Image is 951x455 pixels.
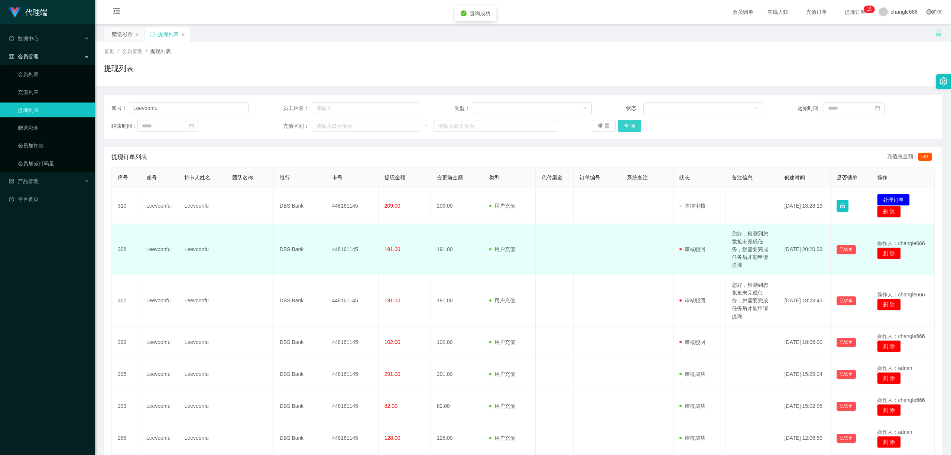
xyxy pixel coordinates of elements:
[877,372,901,384] button: 删 除
[754,106,759,111] i: 图标: down
[431,422,483,454] td: 128.00
[627,175,648,181] span: 系统备注
[140,358,179,390] td: Leevoonfu
[837,200,848,212] button: 图标: lock
[679,203,705,209] span: 等待审核
[798,104,824,112] span: 起始时间：
[877,240,925,246] span: 操作人：changle666
[431,188,483,224] td: 209.00
[9,178,39,184] span: 产品管理
[926,9,932,14] i: 图标: global
[274,358,326,390] td: DBS Bank
[837,245,856,254] button: 已锁单
[679,371,705,377] span: 审核成功
[679,339,705,345] span: 审核驳回
[146,175,157,181] span: 账号
[158,27,179,41] div: 提现列表
[9,179,14,184] i: 图标: appstore-o
[9,54,14,59] i: 图标: table
[489,339,515,345] span: 用户充值
[112,422,140,454] td: 288
[117,48,119,54] span: /
[431,390,483,422] td: 82.00
[326,390,379,422] td: 448161145
[431,224,483,275] td: 191.00
[841,9,869,14] span: 提现订单
[129,102,249,114] input: 请输入
[778,422,831,454] td: [DATE] 12:06:59
[778,326,831,358] td: [DATE] 18:06:00
[178,358,226,390] td: Leevoonfu
[726,275,778,326] td: 您好，检测到您竞抢未完成任务，您需要完成任务后才能申请提现
[877,299,901,311] button: 删 除
[489,203,515,209] span: 用户充值
[461,10,467,16] i: icon: check-circle
[18,103,89,117] a: 提现列表
[111,122,137,130] span: 结束时间：
[112,326,140,358] td: 299
[877,404,901,416] button: 删 除
[283,122,312,130] span: 充值区间：
[869,6,872,13] p: 5
[877,365,912,371] span: 操作人：admin
[778,224,831,275] td: [DATE] 20:20:33
[150,48,171,54] span: 提现列表
[454,104,472,112] span: 类型：
[274,326,326,358] td: DBS Bank
[280,175,290,181] span: 银行
[877,436,901,448] button: 删 除
[112,224,140,275] td: 308
[135,32,139,37] i: 图标: close
[18,85,89,100] a: 充值列表
[146,48,147,54] span: /
[112,358,140,390] td: 295
[18,120,89,135] a: 赠送彩金
[9,7,21,18] img: logo.9652507e.png
[384,298,400,303] span: 191.00
[181,32,185,37] i: 图标: close
[542,175,562,181] span: 代付渠道
[489,298,515,303] span: 用户充值
[489,246,515,252] span: 用户充值
[431,275,483,326] td: 191.00
[726,224,778,275] td: 您好，检测到您竞抢未完成任务，您需要完成任务后才能申请提现
[25,0,48,24] h1: 代理端
[626,104,643,112] span: 状态：
[326,358,379,390] td: 448161145
[437,175,463,181] span: 变更前金额
[18,156,89,171] a: 会员加减打码量
[778,275,831,326] td: [DATE] 18:23:43
[489,403,515,409] span: 用户充值
[326,326,379,358] td: 448161145
[150,32,155,37] i: 图标: sync
[178,275,226,326] td: Leevoonfu
[274,224,326,275] td: DBS Bank
[111,104,129,112] span: 账号：
[140,422,179,454] td: Leevoonfu
[178,224,226,275] td: Leevoonfu
[918,153,932,161] span: 501
[18,67,89,82] a: 会员列表
[877,175,887,181] span: 操作
[274,422,326,454] td: DBS Bank
[274,275,326,326] td: DBS Bank
[9,53,39,59] span: 会员管理
[326,188,379,224] td: 448161145
[802,9,831,14] span: 充值订单
[140,224,179,275] td: Leevoonfu
[470,10,490,16] span: 查询成功
[232,175,253,181] span: 团队名称
[732,175,753,181] span: 备注信息
[111,153,147,162] span: 提现订单列表
[384,435,400,441] span: 128.00
[122,48,143,54] span: 会员管理
[935,30,942,37] i: 图标: unlock
[877,206,901,218] button: 删 除
[877,194,910,206] button: 处理订单
[679,435,705,441] span: 审核成功
[112,390,140,422] td: 293
[384,339,400,345] span: 102.00
[9,9,48,15] a: 代理端
[140,188,179,224] td: Leevoonfu
[140,326,179,358] td: Leevoonfu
